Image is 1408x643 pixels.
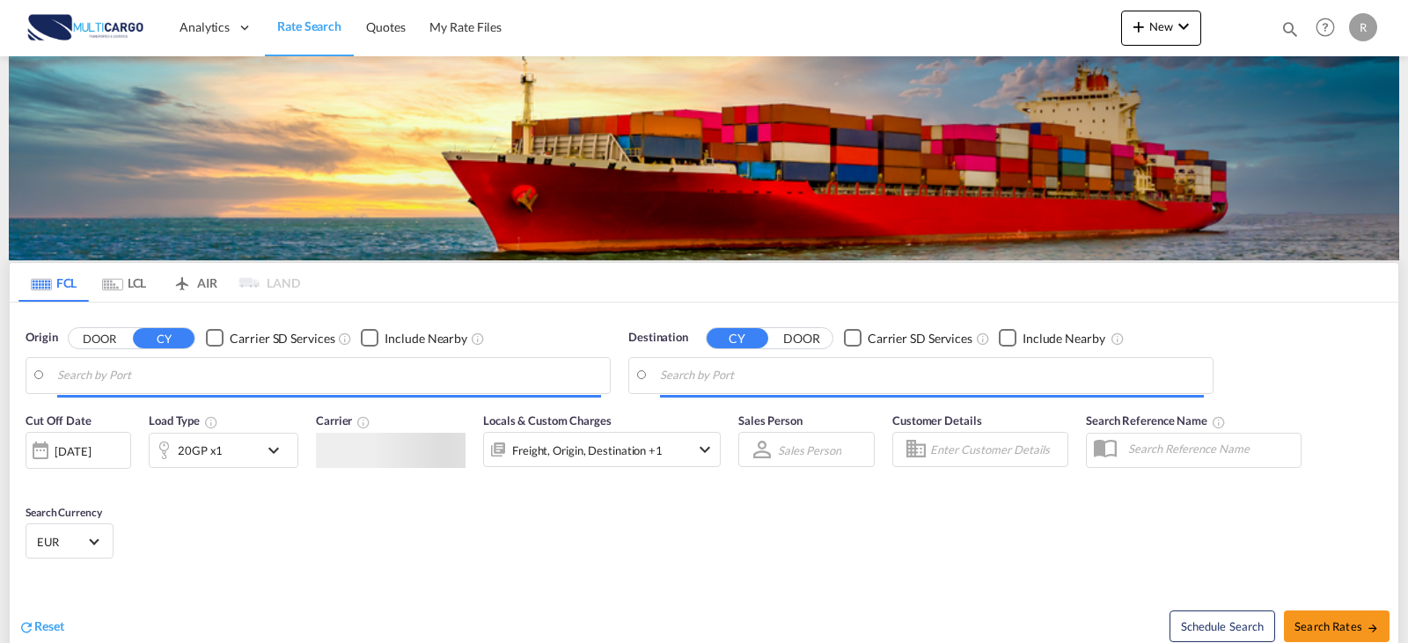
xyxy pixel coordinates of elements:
[277,18,341,33] span: Rate Search
[738,413,803,427] span: Sales Person
[868,330,972,347] div: Carrier SD Services
[361,329,467,347] md-checkbox: Checkbox No Ink
[1310,12,1349,44] div: Help
[660,362,1204,389] input: Search by Port
[1349,13,1377,41] div: R
[1280,19,1300,46] div: icon-magnify
[1119,435,1301,462] input: Search Reference Name
[385,330,467,347] div: Include Nearby
[694,439,715,460] md-icon: icon-chevron-down
[483,432,721,467] div: Freight Origin Destination Factory Stuffingicon-chevron-down
[57,362,601,389] input: Search by Port
[429,19,502,34] span: My Rate Files
[999,329,1105,347] md-checkbox: Checkbox No Ink
[55,443,91,459] div: [DATE]
[1294,619,1379,633] span: Search Rates
[1128,16,1149,37] md-icon: icon-plus 400-fg
[976,332,990,346] md-icon: Unchecked: Search for CY (Container Yard) services for all selected carriers.Checked : Search for...
[18,263,300,302] md-pagination-wrapper: Use the left and right arrow keys to navigate between tabs
[1367,622,1379,634] md-icon: icon-arrow-right
[707,328,768,348] button: CY
[89,263,159,302] md-tab-item: LCL
[263,440,293,461] md-icon: icon-chevron-down
[180,18,230,36] span: Analytics
[1310,12,1340,42] span: Help
[9,56,1399,260] img: LCL+%26+FCL+BACKGROUND.png
[471,332,485,346] md-icon: Unchecked: Ignores neighbouring ports when fetching rates.Checked : Includes neighbouring ports w...
[1212,415,1226,429] md-icon: Your search will be saved by the below given name
[133,328,194,348] button: CY
[18,263,89,302] md-tab-item: FCL
[316,413,370,427] span: Carrier
[206,329,334,347] md-checkbox: Checkbox No Ink
[1111,332,1125,346] md-icon: Unchecked: Ignores neighbouring ports when fetching rates.Checked : Includes neighbouring ports w...
[35,529,104,554] md-select: Select Currency: € EUREuro
[178,438,223,463] div: 20GP x1
[26,506,102,519] span: Search Currency
[366,19,405,34] span: Quotes
[230,330,334,347] div: Carrier SD Services
[356,415,370,429] md-icon: The selected Trucker/Carrierwill be displayed in the rate results If the rates are from another f...
[204,415,218,429] md-icon: icon-information-outline
[892,413,981,427] span: Customer Details
[34,618,64,633] span: Reset
[1121,11,1201,46] button: icon-plus 400-fgNewicon-chevron-down
[172,273,193,286] md-icon: icon-airplane
[1170,610,1275,642] button: Note: By default Schedule search will only considerorigin ports, destination ports and cut off da...
[628,329,688,347] span: Destination
[1284,610,1390,642] button: Search Ratesicon-arrow-right
[26,413,92,427] span: Cut Off Date
[26,329,57,347] span: Origin
[512,438,663,463] div: Freight Origin Destination Factory Stuffing
[26,467,39,491] md-datepicker: Select
[1280,19,1300,39] md-icon: icon-magnify
[771,328,832,348] button: DOOR
[18,617,64,637] div: icon-refreshReset
[483,413,612,427] span: Locals & Custom Charges
[149,433,298,468] div: 20GP x1icon-chevron-down
[1023,330,1105,347] div: Include Nearby
[776,437,843,463] md-select: Sales Person
[159,263,230,302] md-tab-item: AIR
[18,619,34,635] md-icon: icon-refresh
[26,8,145,47] img: 82db67801a5411eeacfdbd8acfa81e61.png
[1173,16,1194,37] md-icon: icon-chevron-down
[338,332,352,346] md-icon: Unchecked: Search for CY (Container Yard) services for all selected carriers.Checked : Search for...
[1128,19,1194,33] span: New
[26,432,131,469] div: [DATE]
[37,534,86,550] span: EUR
[1086,413,1226,427] span: Search Reference Name
[844,329,972,347] md-checkbox: Checkbox No Ink
[149,413,218,427] span: Load Type
[69,328,130,348] button: DOOR
[930,436,1062,463] input: Enter Customer Details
